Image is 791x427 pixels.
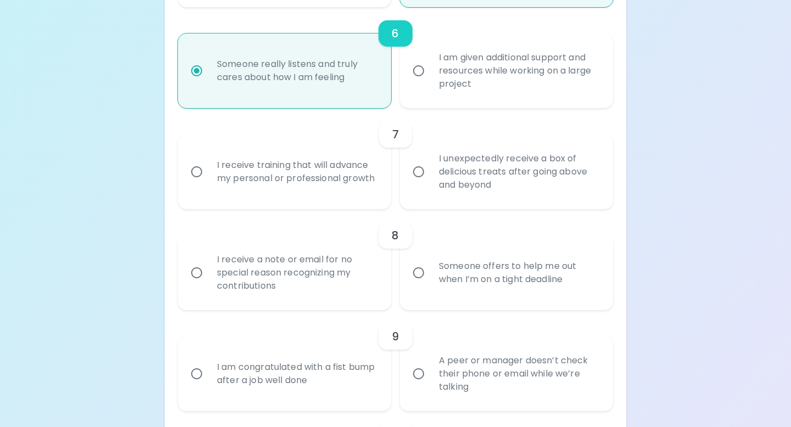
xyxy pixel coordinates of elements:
div: Someone really listens and truly cares about how I am feeling [208,44,385,97]
div: I am given additional support and resources while working on a large project [430,38,607,104]
div: A peer or manager doesn’t check their phone or email while we’re talking [430,341,607,407]
div: choice-group-check [178,108,613,209]
div: I receive a note or email for no special reason recognizing my contributions [208,240,385,306]
h6: 7 [392,126,399,143]
h6: 9 [392,328,399,345]
div: I am congratulated with a fist bump after a job well done [208,347,385,400]
h6: 6 [392,25,399,42]
h6: 8 [392,227,399,244]
div: I unexpectedly receive a box of delicious treats after going above and beyond [430,139,607,205]
div: I receive training that will advance my personal or professional growth [208,145,385,198]
div: choice-group-check [178,310,613,411]
div: choice-group-check [178,7,613,108]
div: Someone offers to help me out when I’m on a tight deadline [430,246,607,299]
div: choice-group-check [178,209,613,310]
